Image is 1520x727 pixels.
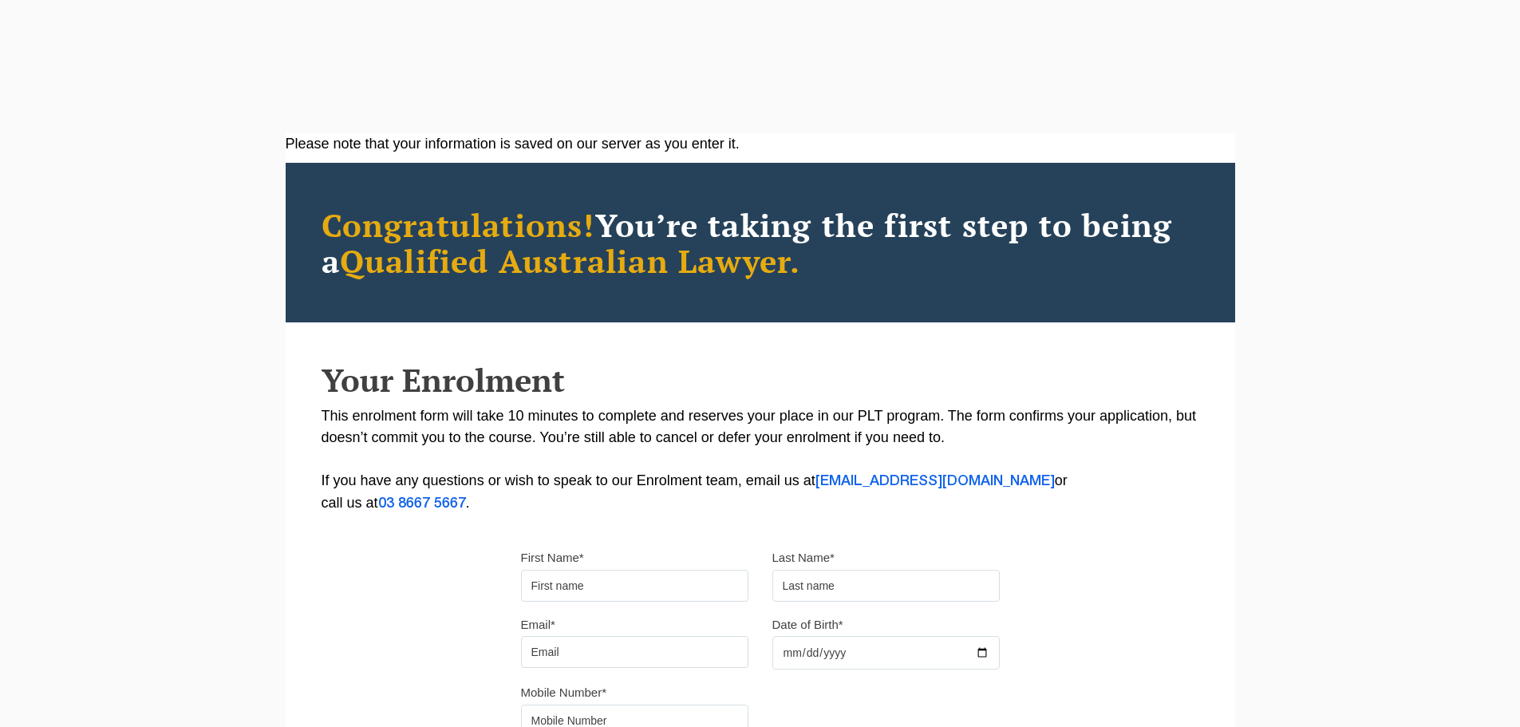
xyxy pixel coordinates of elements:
p: This enrolment form will take 10 minutes to complete and reserves your place in our PLT program. ... [322,405,1199,515]
h2: Your Enrolment [322,362,1199,397]
a: 03 8667 5667 [378,497,466,510]
input: Email [521,636,748,668]
span: Congratulations! [322,203,595,246]
label: Last Name* [772,550,835,566]
label: Date of Birth* [772,617,843,633]
input: First name [521,570,748,602]
span: Qualified Australian Lawyer. [340,239,801,282]
input: Last name [772,570,1000,602]
label: Mobile Number* [521,685,607,701]
div: Please note that your information is saved on our server as you enter it. [286,133,1235,155]
label: Email* [521,617,555,633]
h2: You’re taking the first step to being a [322,207,1199,279]
a: [EMAIL_ADDRESS][DOMAIN_NAME] [815,475,1055,488]
label: First Name* [521,550,584,566]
